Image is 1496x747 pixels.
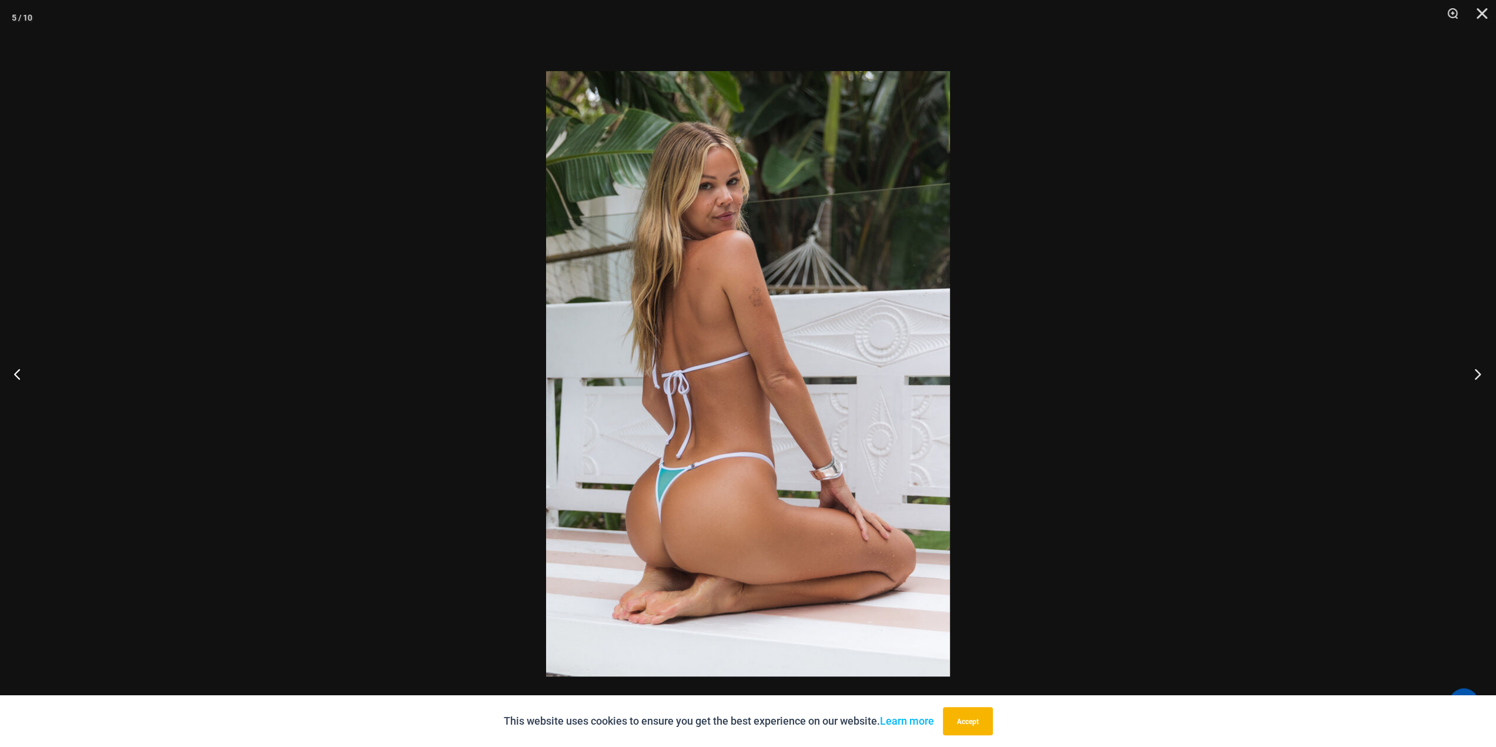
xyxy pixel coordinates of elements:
[546,71,950,676] img: Escape Mode Candy 3151 Top 4151 Bottom 09
[12,9,32,26] div: 5 / 10
[880,715,934,727] a: Learn more
[943,707,993,735] button: Accept
[504,712,934,730] p: This website uses cookies to ensure you get the best experience on our website.
[1452,344,1496,403] button: Next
